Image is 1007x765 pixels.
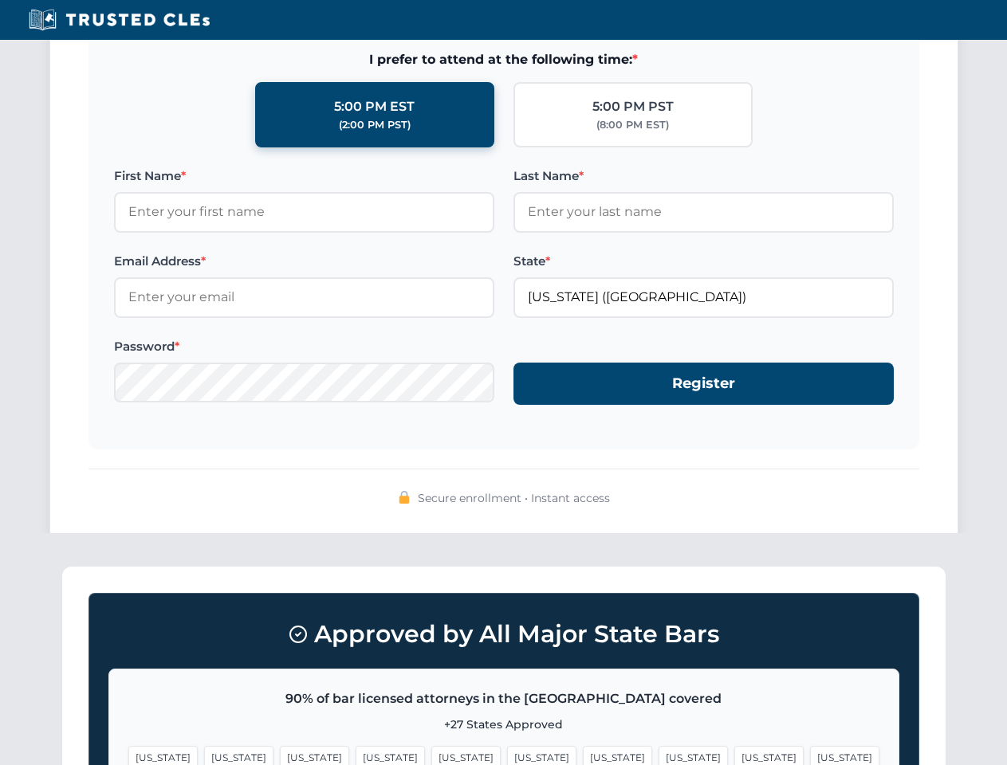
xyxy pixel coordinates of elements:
[128,716,879,733] p: +27 States Approved
[339,117,411,133] div: (2:00 PM PST)
[513,252,894,271] label: State
[24,8,214,32] img: Trusted CLEs
[596,117,669,133] div: (8:00 PM EST)
[114,192,494,232] input: Enter your first name
[334,96,415,117] div: 5:00 PM EST
[114,167,494,186] label: First Name
[418,489,610,507] span: Secure enrollment • Instant access
[513,277,894,317] input: Florida (FL)
[513,363,894,405] button: Register
[108,613,899,656] h3: Approved by All Major State Bars
[592,96,674,117] div: 5:00 PM PST
[114,277,494,317] input: Enter your email
[114,252,494,271] label: Email Address
[114,49,894,70] span: I prefer to attend at the following time:
[513,192,894,232] input: Enter your last name
[398,491,411,504] img: 🔒
[513,167,894,186] label: Last Name
[114,337,494,356] label: Password
[128,688,879,709] p: 90% of bar licensed attorneys in the [GEOGRAPHIC_DATA] covered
